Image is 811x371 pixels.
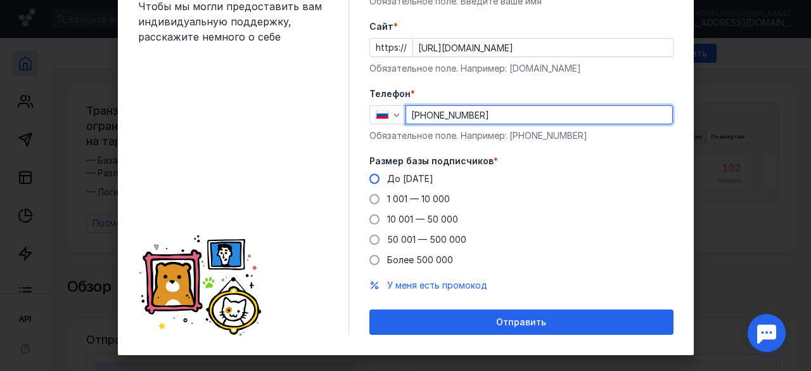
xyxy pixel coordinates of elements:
[369,20,393,33] span: Cайт
[387,173,433,184] span: До [DATE]
[496,317,546,328] span: Отправить
[387,214,458,225] span: 10 001 — 50 000
[387,280,487,290] span: У меня есть промокод
[387,279,487,292] button: У меня есть промокод
[369,129,674,142] div: Обязательное поле. Например: [PHONE_NUMBER]
[369,309,674,335] button: Отправить
[387,193,450,204] span: 1 001 — 10 000
[387,254,453,265] span: Более 500 000
[369,155,494,167] span: Размер базы подписчиков
[369,88,411,100] span: Телефон
[369,62,674,75] div: Обязательное поле. Например: [DOMAIN_NAME]
[387,234,466,245] span: 50 001 — 500 000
